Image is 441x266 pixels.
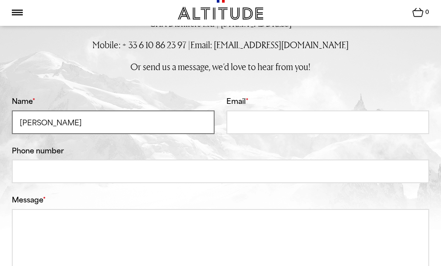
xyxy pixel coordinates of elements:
span: Mobile: + 33 6 10 86 23 97 | [92,39,191,51]
img: Basket [413,8,423,17]
a: 0 [413,8,430,22]
abbr: Required [32,97,35,106]
label: Email [226,96,429,106]
label: Name [12,96,215,106]
img: Show nav [12,10,23,15]
label: Phone number [12,146,429,156]
abbr: Required [246,97,248,106]
p: Or send us a message, we’d love to hear from you! [12,60,429,73]
p: Email: [EMAIL_ADDRESS][DOMAIN_NAME] [12,39,429,51]
abbr: Required [43,195,46,204]
label: Message [12,195,429,205]
img: Altitude Gin [178,7,263,20]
